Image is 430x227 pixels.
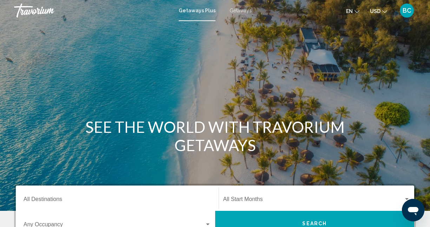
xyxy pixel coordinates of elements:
[302,221,327,227] span: Search
[398,3,416,18] button: User Menu
[346,8,353,14] span: en
[14,4,172,18] a: Travorium
[402,199,424,221] iframe: Button to launch messaging window
[370,8,381,14] span: USD
[230,8,252,13] a: Getaways
[403,7,411,14] span: BC
[84,118,347,154] h1: SEE THE WORLD WITH TRAVORIUM GETAWAYS
[370,6,387,16] button: Change currency
[346,6,359,16] button: Change language
[179,8,216,13] a: Getaways Plus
